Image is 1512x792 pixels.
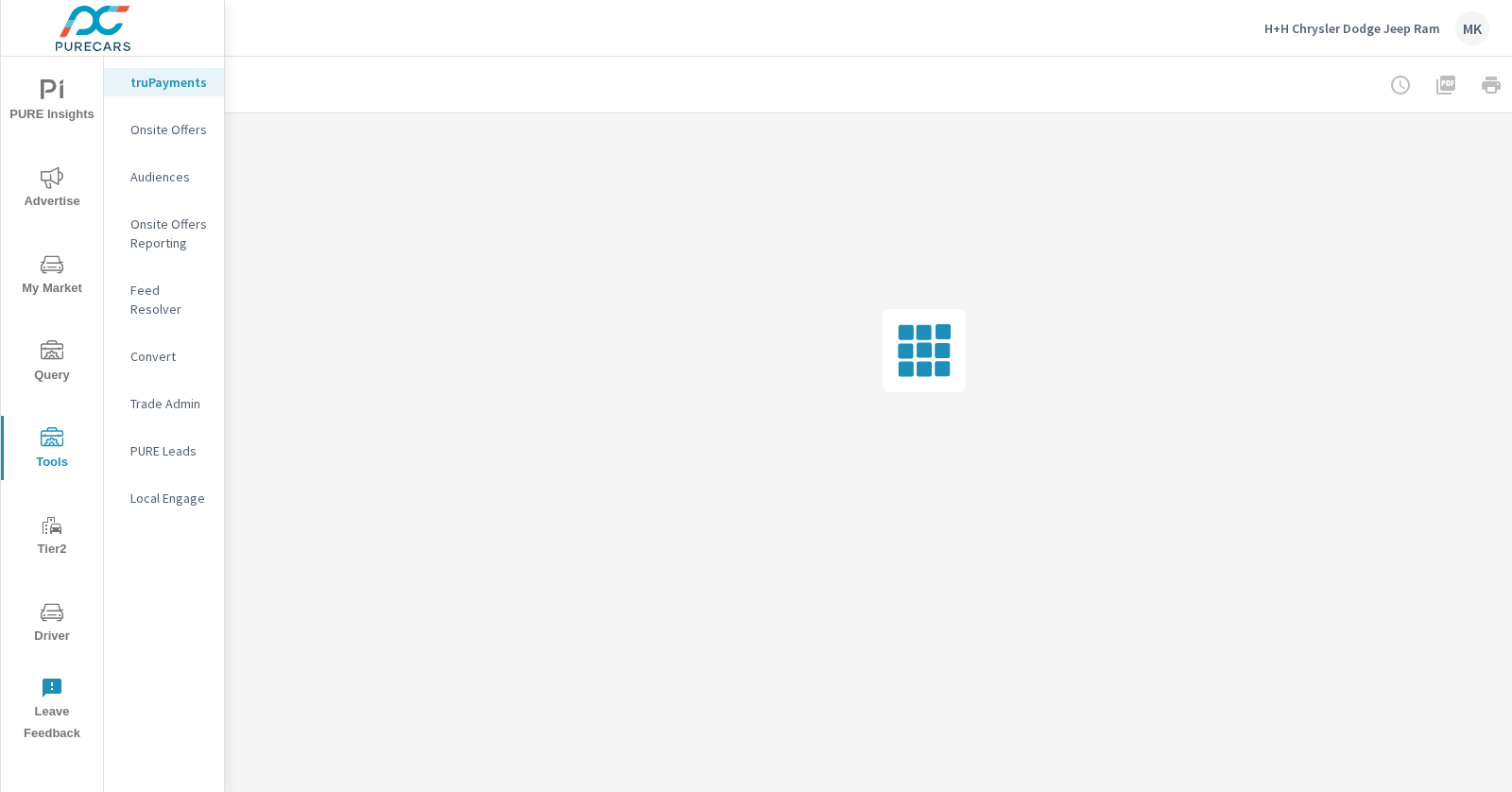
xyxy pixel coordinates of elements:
[130,215,209,252] p: Onsite Offers Reporting
[130,281,209,319] p: Feed Resolver
[1455,11,1489,45] div: MK
[7,166,97,213] span: Advertise
[130,73,209,92] p: truPayments
[104,68,224,96] div: truPayments
[130,489,209,508] p: Local Engage
[104,342,224,370] div: Convert
[104,163,224,191] div: Audiences
[104,389,224,418] div: Trade Admin
[104,276,224,323] div: Feed Resolver
[130,347,209,366] p: Convert
[104,484,224,512] div: Local Engage
[130,120,209,139] p: Onsite Offers
[104,437,224,465] div: PURE Leads
[7,601,97,647] span: Driver
[7,253,97,300] span: My Market
[7,79,97,126] span: PURE Insights
[7,427,97,473] span: Tools
[7,514,97,560] span: Tier2
[7,677,97,745] span: Leave Feedback
[104,210,224,257] div: Onsite Offers Reporting
[1,57,103,752] div: nav menu
[104,115,224,144] div: Onsite Offers
[130,167,209,186] p: Audiences
[130,394,209,413] p: Trade Admin
[130,441,209,460] p: PURE Leads
[7,340,97,387] span: Query
[1264,20,1440,37] p: H+H Chrysler Dodge Jeep Ram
